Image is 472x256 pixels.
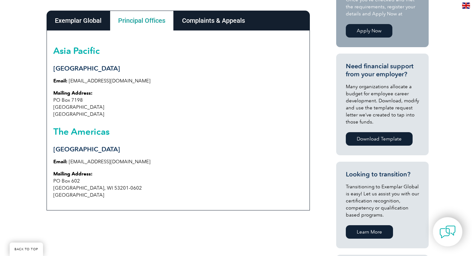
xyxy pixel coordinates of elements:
[47,11,110,30] div: Exemplar Global
[53,78,67,84] strong: Email:
[53,159,67,165] strong: Email:
[53,126,303,137] h2: The Americas
[346,170,419,178] h3: Looking to transition?
[346,225,393,239] a: Learn More
[346,83,419,125] p: Many organizations allocate a budget for employee career development. Download, modify and use th...
[440,224,456,240] img: contact-chat.png
[53,64,303,73] h3: [GEOGRAPHIC_DATA]
[53,46,303,56] h2: Asia Pacific
[10,243,43,256] a: BACK TO TOP
[53,90,303,118] p: PO Box 7198 [GEOGRAPHIC_DATA] [GEOGRAPHIC_DATA]
[346,132,413,146] a: Download Template
[53,170,303,199] p: PO Box 602 [GEOGRAPHIC_DATA], WI 53201-0602 [GEOGRAPHIC_DATA]
[53,145,303,153] h3: [GEOGRAPHIC_DATA]
[346,62,419,78] h3: Need financial support from your employer?
[53,90,92,96] strong: Mailing Address:
[69,159,151,165] a: [EMAIL_ADDRESS][DOMAIN_NAME]
[462,3,470,9] img: en
[110,11,174,30] div: Principal Offices
[69,78,151,84] a: [EMAIL_ADDRESS][DOMAIN_NAME]
[53,171,92,177] strong: Mailing Address:
[346,24,392,38] a: Apply Now
[346,183,419,218] p: Transitioning to Exemplar Global is easy! Let us assist you with our certification recognition, c...
[174,11,253,30] div: Complaints & Appeals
